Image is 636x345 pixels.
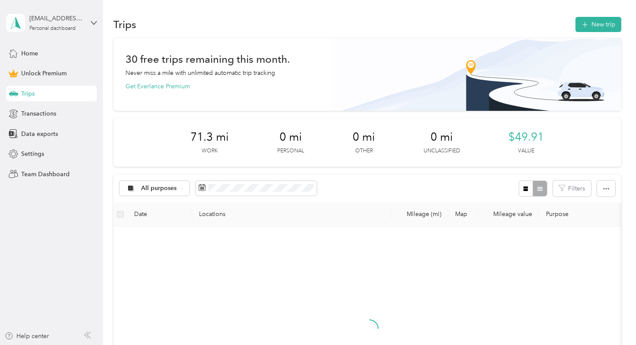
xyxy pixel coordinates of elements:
[508,130,544,144] span: $49.91
[518,147,534,155] p: Value
[21,49,38,58] span: Home
[125,82,190,91] button: Get Everlance Premium
[424,147,460,155] p: Unclassified
[29,14,84,23] div: [EMAIL_ADDRESS][DOMAIN_NAME]
[29,26,76,31] div: Personal dashboard
[21,170,70,179] span: Team Dashboard
[448,203,479,226] th: Map
[192,203,391,226] th: Locations
[5,332,49,341] button: Help center
[21,69,67,78] span: Unlock Premium
[588,297,636,345] iframe: Everlance-gr Chat Button Frame
[353,130,375,144] span: 0 mi
[575,17,621,32] button: New trip
[21,149,44,158] span: Settings
[127,203,192,226] th: Date
[332,38,621,111] img: Banner
[430,130,453,144] span: 0 mi
[125,68,275,77] p: Never miss a mile with unlimited automatic trip tracking
[125,55,290,64] h1: 30 free trips remaining this month.
[21,129,58,139] span: Data exports
[391,203,448,226] th: Mileage (mi)
[553,181,591,197] button: Filters
[355,147,373,155] p: Other
[21,89,35,98] span: Trips
[190,130,229,144] span: 71.3 mi
[479,203,539,226] th: Mileage value
[113,20,136,29] h1: Trips
[141,185,177,191] span: All purposes
[21,109,56,118] span: Transactions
